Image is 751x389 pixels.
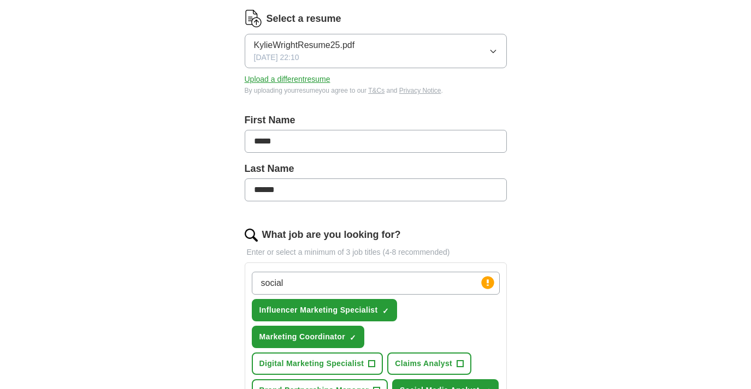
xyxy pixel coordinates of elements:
a: Privacy Notice [399,87,441,94]
img: search.png [245,229,258,242]
span: Marketing Coordinator [259,331,345,343]
div: By uploading your resume you agree to our and . [245,86,507,95]
button: Upload a differentresume [245,74,330,85]
button: Marketing Coordinator✓ [252,326,364,348]
span: Influencer Marketing Specialist [259,304,378,316]
p: Enter or select a minimum of 3 job titles (4-8 recommended) [245,247,507,258]
label: What job are you looking for? [262,228,401,242]
label: Last Name [245,161,507,176]
button: Digital Marketing Specialist [252,352,383,375]
label: Select a resume [267,11,341,26]
span: ✓ [382,307,389,315]
button: Claims Analyst [387,352,471,375]
span: [DATE] 22:10 [254,52,299,63]
a: T&Cs [368,87,385,94]
input: Type a job title and press enter [252,272,500,295]
span: ✓ [350,333,356,342]
span: Digital Marketing Specialist [259,358,364,369]
span: KylieWrightResume25.pdf [254,39,355,52]
img: CV Icon [245,10,262,27]
button: Influencer Marketing Specialist✓ [252,299,397,321]
span: Claims Analyst [395,358,452,369]
button: KylieWrightResume25.pdf[DATE] 22:10 [245,34,507,68]
label: First Name [245,113,507,128]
